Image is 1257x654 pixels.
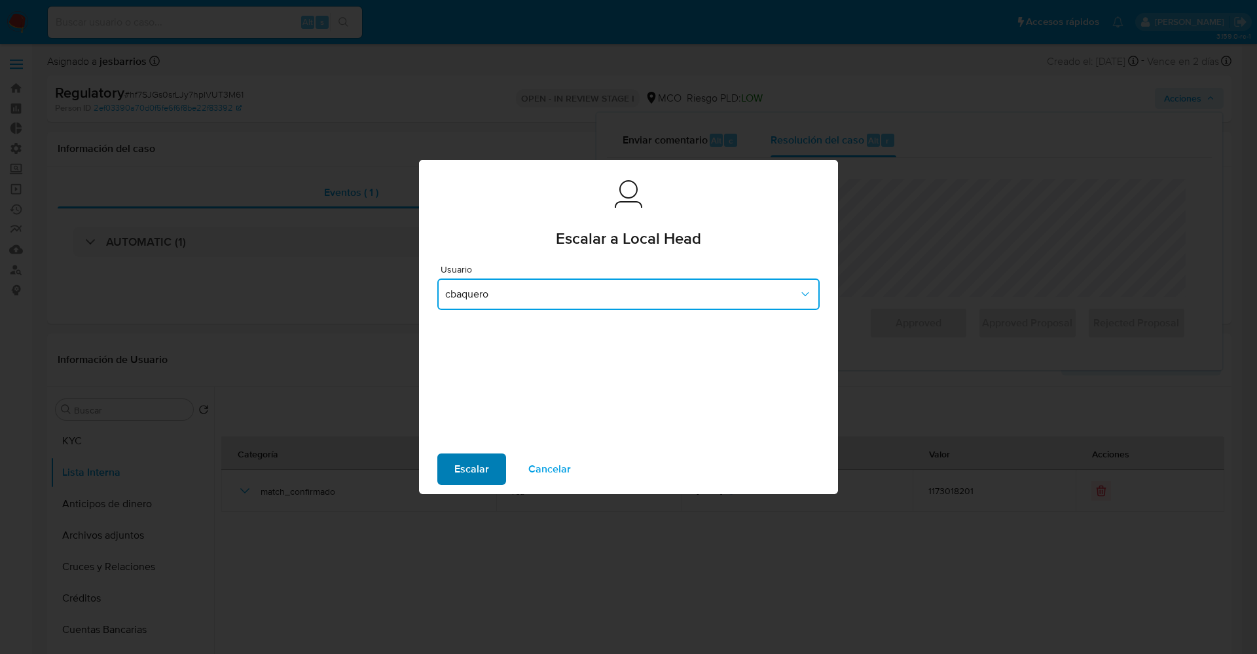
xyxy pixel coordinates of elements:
[556,231,701,246] span: Escalar a Local Head
[437,453,506,485] button: Escalar
[454,455,489,484] span: Escalar
[441,265,823,274] span: Usuario
[437,279,820,310] button: cbaquero
[528,455,571,484] span: Cancelar
[511,453,588,485] button: Cancelar
[445,288,799,301] span: cbaquero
